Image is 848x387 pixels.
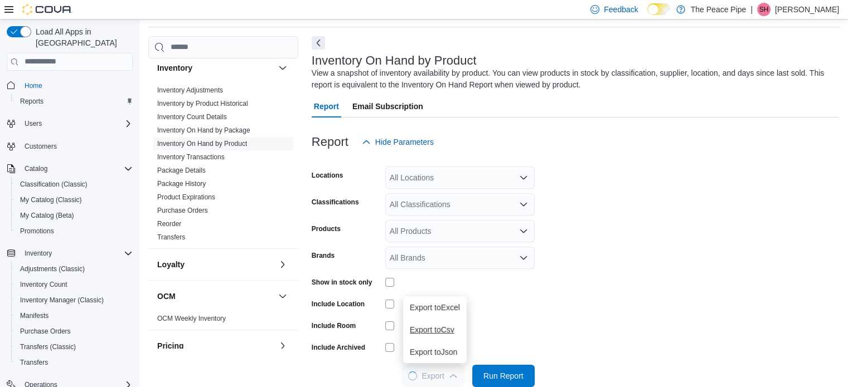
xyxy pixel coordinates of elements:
span: Load All Apps in [GEOGRAPHIC_DATA] [31,26,133,48]
span: Package History [157,179,206,188]
span: Adjustments (Classic) [16,262,133,276]
button: Run Report [472,365,535,387]
a: Home [20,79,47,92]
label: Include Location [312,300,365,308]
a: Package Details [157,166,206,174]
div: OCM [148,312,298,330]
p: | [750,3,753,16]
button: My Catalog (Classic) [11,192,137,208]
a: Reports [16,95,48,108]
h3: Loyalty [157,259,185,270]
span: Inventory [20,247,133,260]
button: Loyalty [157,259,274,270]
span: SH [759,3,769,16]
h3: Inventory [157,62,192,74]
span: Export to Excel [410,303,460,312]
a: Purchase Orders [157,207,208,214]
a: Inventory by Product Historical [157,100,248,107]
button: Inventory Manager (Classic) [11,292,137,308]
label: Classifications [312,198,359,207]
span: Inventory [25,249,52,258]
span: Manifests [20,311,49,320]
button: OCM [157,291,274,302]
button: Manifests [11,308,137,324]
input: Dark Mode [647,3,671,15]
span: My Catalog (Beta) [16,209,133,222]
a: Purchase Orders [16,325,75,338]
a: Manifests [16,309,53,322]
button: My Catalog (Beta) [11,208,137,223]
button: Open list of options [519,200,528,209]
button: Users [2,116,137,131]
label: Brands [312,251,335,260]
span: Package Details [157,166,206,175]
span: Customers [25,142,57,151]
span: My Catalog (Classic) [20,195,82,204]
span: Reports [20,97,43,106]
span: Dark Mode [647,15,648,16]
button: Inventory [20,247,56,260]
button: Transfers [11,355,137,370]
span: Inventory On Hand by Package [157,126,250,135]
h3: Inventory On Hand by Product [312,54,477,67]
button: Catalog [20,162,52,175]
span: Inventory Manager (Classic) [20,296,104,305]
span: Export [408,365,457,387]
span: My Catalog (Classic) [16,193,133,207]
span: Email Subscription [352,95,423,117]
button: Inventory [276,61,289,75]
a: Transfers [157,233,185,241]
label: Include Archived [312,343,365,352]
span: Inventory Transactions [157,153,225,161]
span: Report [314,95,339,117]
button: Users [20,117,46,130]
span: Home [20,79,133,92]
a: Inventory Transactions [157,153,225,161]
button: Inventory Count [11,277,137,292]
span: Users [25,119,42,128]
label: Products [312,224,341,233]
h3: OCM [157,291,176,302]
button: Inventory [157,62,274,74]
span: Users [20,117,133,130]
button: Export toJson [403,341,467,363]
button: Export toExcel [403,296,467,319]
button: LoadingExport [401,365,464,387]
span: Adjustments (Classic) [20,264,85,273]
a: My Catalog (Classic) [16,193,86,207]
span: Catalog [20,162,133,175]
span: Inventory Count Details [157,112,227,121]
span: Classification (Classic) [16,178,133,191]
a: Reorder [157,220,181,228]
a: Adjustments (Classic) [16,262,89,276]
button: Pricing [157,340,274,351]
h3: Pricing [157,340,183,351]
a: Inventory Count [16,278,72,291]
button: Export toCsv [403,319,467,341]
button: Open list of options [519,173,528,182]
span: Export to Csv [410,325,460,334]
span: Home [25,81,42,90]
span: Catalog [25,164,47,173]
button: Transfers (Classic) [11,339,137,355]
span: Transfers (Classic) [16,340,133,354]
span: Inventory On Hand by Product [157,139,247,148]
button: Home [2,77,137,94]
div: Sarah Hatch [757,3,771,16]
span: Feedback [604,4,638,15]
button: Adjustments (Classic) [11,261,137,277]
a: Transfers (Classic) [16,340,80,354]
button: Hide Parameters [357,131,438,153]
a: Customers [20,140,61,153]
button: Pricing [276,339,289,352]
h3: Report [312,135,348,149]
a: OCM Weekly Inventory [157,315,226,322]
span: Inventory Adjustments [157,86,223,95]
span: Classification (Classic) [20,180,88,189]
span: Purchase Orders [20,327,71,336]
a: Transfers [16,356,52,369]
a: Promotions [16,224,59,238]
span: Inventory Manager (Classic) [16,293,133,307]
button: Classification (Classic) [11,177,137,192]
